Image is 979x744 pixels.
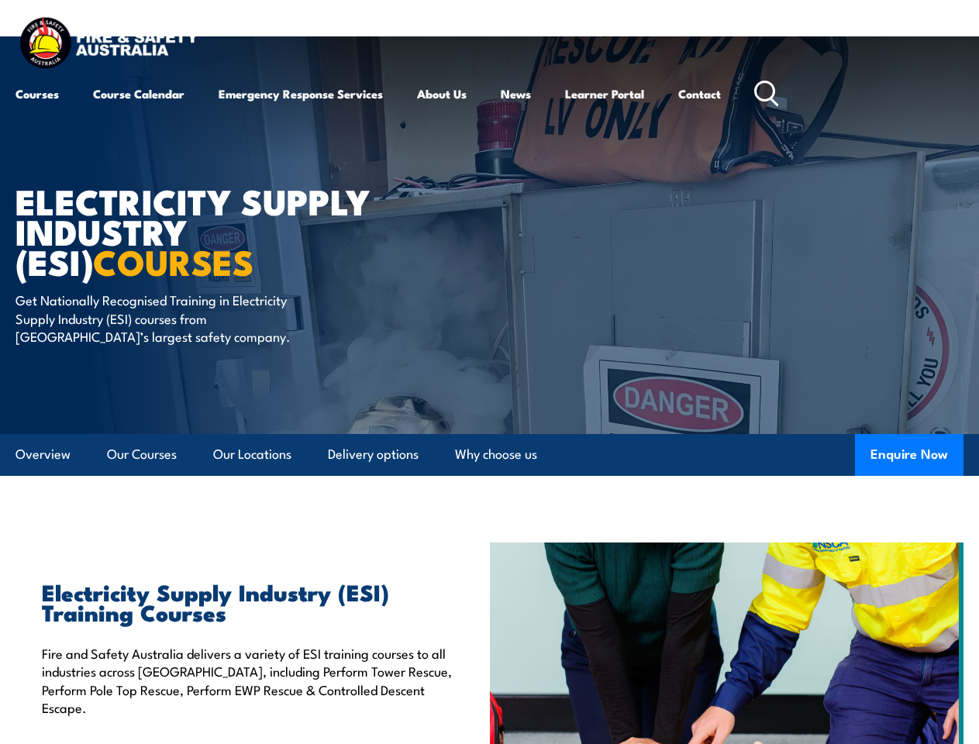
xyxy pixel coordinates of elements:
a: Course Calendar [93,75,184,112]
strong: COURSES [93,234,253,288]
p: Get Nationally Recognised Training in Electricity Supply Industry (ESI) courses from [GEOGRAPHIC_... [16,291,298,345]
p: Fire and Safety Australia delivers a variety of ESI training courses to all industries across [GE... [42,644,467,717]
a: Delivery options [328,434,419,475]
a: Our Locations [213,434,291,475]
a: Overview [16,434,71,475]
a: Our Courses [107,434,177,475]
a: News [501,75,531,112]
h1: Electricity Supply Industry (ESI) [16,185,398,276]
a: Why choose us [455,434,537,475]
a: Emergency Response Services [219,75,383,112]
a: Contact [678,75,721,112]
button: Enquire Now [855,434,963,476]
a: Courses [16,75,59,112]
a: Learner Portal [565,75,644,112]
h2: Electricity Supply Industry (ESI) Training Courses [42,581,467,622]
a: About Us [417,75,467,112]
